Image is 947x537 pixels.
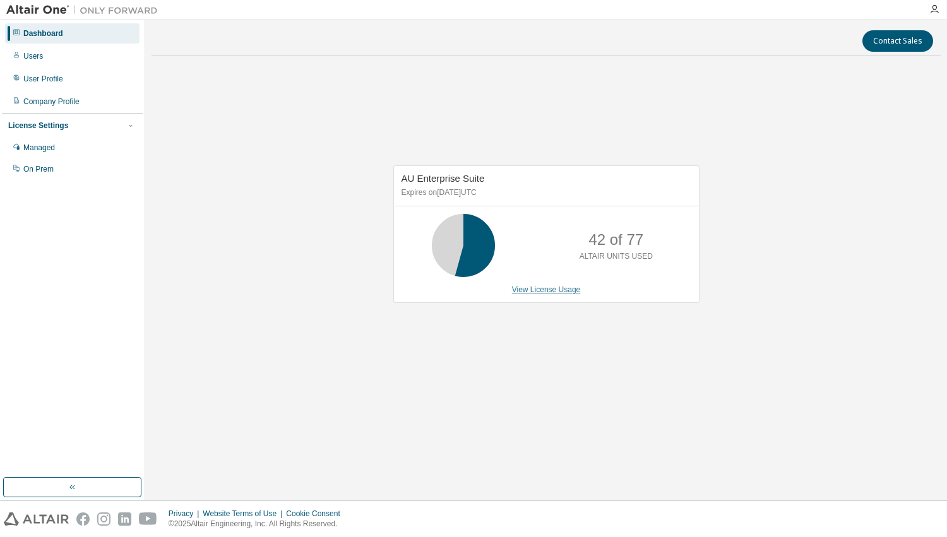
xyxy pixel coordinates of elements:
[588,229,643,251] p: 42 of 77
[76,512,90,526] img: facebook.svg
[4,512,69,526] img: altair_logo.svg
[512,285,581,294] a: View License Usage
[8,121,68,131] div: License Settings
[169,509,203,519] div: Privacy
[23,28,63,38] div: Dashboard
[23,74,63,84] div: User Profile
[23,97,80,107] div: Company Profile
[580,251,653,262] p: ALTAIR UNITS USED
[6,4,164,16] img: Altair One
[23,164,54,174] div: On Prem
[169,519,348,529] p: © 2025 Altair Engineering, Inc. All Rights Reserved.
[97,512,110,526] img: instagram.svg
[862,30,933,52] button: Contact Sales
[23,143,55,153] div: Managed
[402,173,485,184] span: AU Enterprise Suite
[23,51,43,61] div: Users
[286,509,347,519] div: Cookie Consent
[118,512,131,526] img: linkedin.svg
[402,187,688,198] p: Expires on [DATE] UTC
[139,512,157,526] img: youtube.svg
[203,509,286,519] div: Website Terms of Use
